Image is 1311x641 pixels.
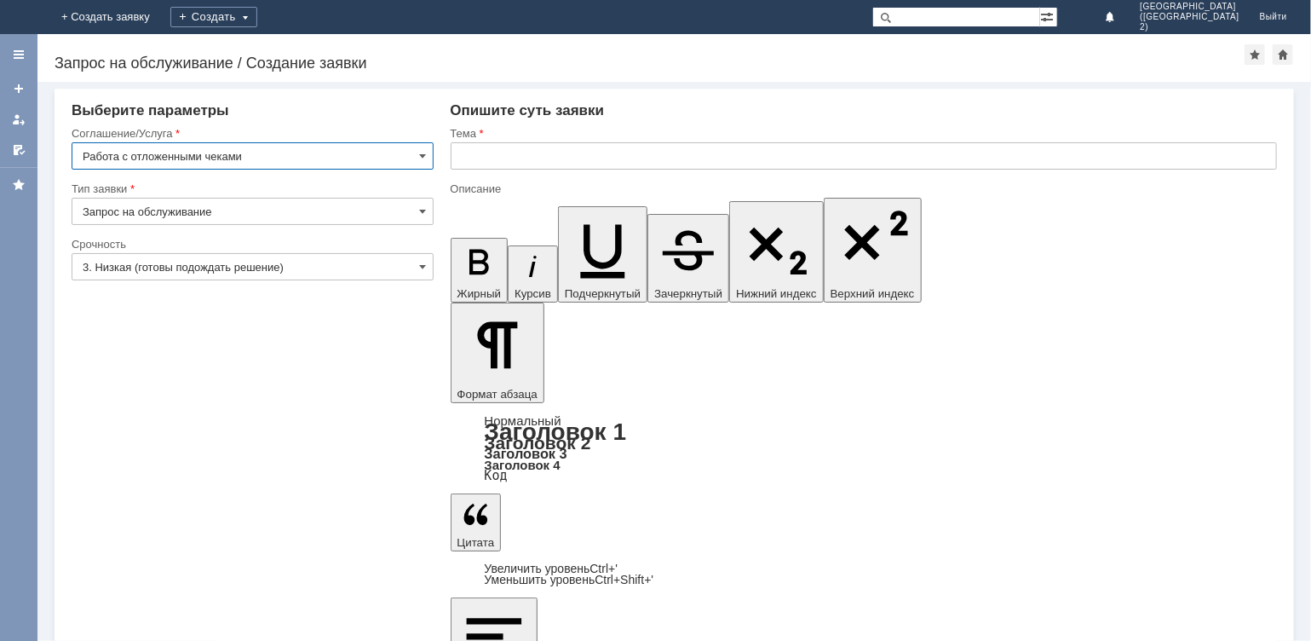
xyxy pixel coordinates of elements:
[558,206,647,303] button: Подчеркнутый
[5,136,32,164] a: Мои согласования
[485,562,618,575] a: Increase
[1040,8,1057,24] span: Расширенный поиск
[1140,12,1239,22] span: ([GEOGRAPHIC_DATA]
[72,239,430,250] div: Срочность
[1273,44,1293,65] div: Сделать домашней страницей
[1140,2,1239,12] span: [GEOGRAPHIC_DATA]
[565,287,641,300] span: Подчеркнутый
[485,433,591,453] a: Заголовок 2
[5,106,32,133] a: Мои заявки
[451,494,502,551] button: Цитата
[831,287,915,300] span: Верхний индекс
[451,415,1278,482] div: Формат абзаца
[451,563,1278,586] div: Цитата
[654,287,722,300] span: Зачеркнутый
[647,214,729,303] button: Зачеркнутый
[1245,44,1265,65] div: Добавить в избранное
[451,183,1274,194] div: Описание
[55,55,1245,72] div: Запрос на обслуживание / Создание заявки
[451,102,605,118] span: Опишите суть заявки
[485,468,508,483] a: Код
[485,446,567,461] a: Заголовок 3
[5,75,32,102] a: Создать заявку
[72,102,229,118] span: Выберите параметры
[824,198,922,303] button: Верхний индекс
[485,413,561,428] a: Нормальный
[451,238,509,303] button: Жирный
[729,201,824,303] button: Нижний индекс
[485,458,561,472] a: Заголовок 4
[72,128,430,139] div: Соглашение/Услуга
[508,245,558,303] button: Курсив
[485,573,654,586] a: Decrease
[457,388,538,401] span: Формат абзаца
[451,128,1274,139] div: Тема
[736,287,817,300] span: Нижний индекс
[457,287,502,300] span: Жирный
[485,419,627,445] a: Заголовок 1
[170,7,257,27] div: Создать
[589,562,618,575] span: Ctrl+'
[457,536,495,549] span: Цитата
[595,573,653,586] span: Ctrl+Shift+'
[1140,22,1239,32] span: 2)
[515,287,551,300] span: Курсив
[451,303,544,403] button: Формат абзаца
[72,183,430,194] div: Тип заявки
